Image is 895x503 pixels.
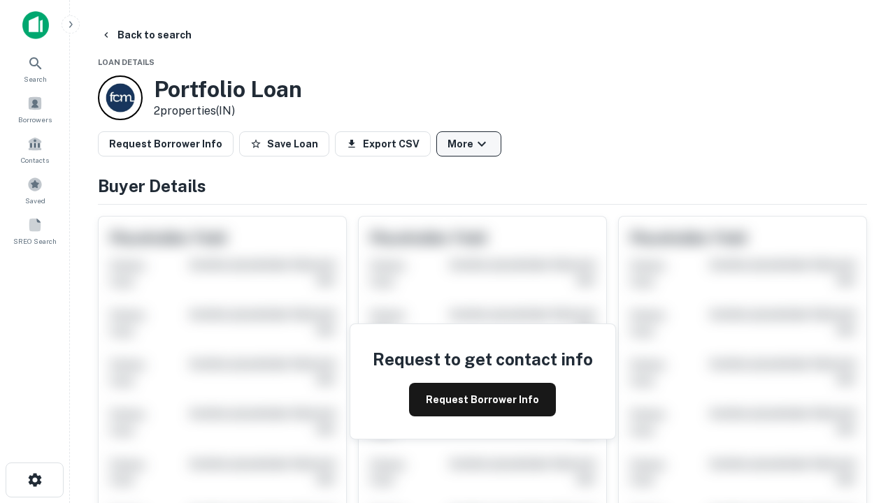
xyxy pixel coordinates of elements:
[154,76,302,103] h3: Portfolio Loan
[4,90,66,128] a: Borrowers
[4,131,66,168] a: Contacts
[335,131,431,156] button: Export CSV
[409,383,556,416] button: Request Borrower Info
[373,347,593,372] h4: Request to get contact info
[24,73,47,85] span: Search
[436,131,501,156] button: More
[98,58,155,66] span: Loan Details
[13,235,57,247] span: SREO Search
[95,22,197,48] button: Back to search
[98,173,867,198] h4: Buyer Details
[98,131,234,156] button: Request Borrower Info
[825,347,895,414] iframe: Chat Widget
[4,171,66,209] a: Saved
[239,131,329,156] button: Save Loan
[4,50,66,87] a: Search
[154,103,302,119] p: 2 properties (IN)
[25,195,45,206] span: Saved
[21,154,49,166] span: Contacts
[18,114,52,125] span: Borrowers
[4,212,66,249] a: SREO Search
[22,11,49,39] img: capitalize-icon.png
